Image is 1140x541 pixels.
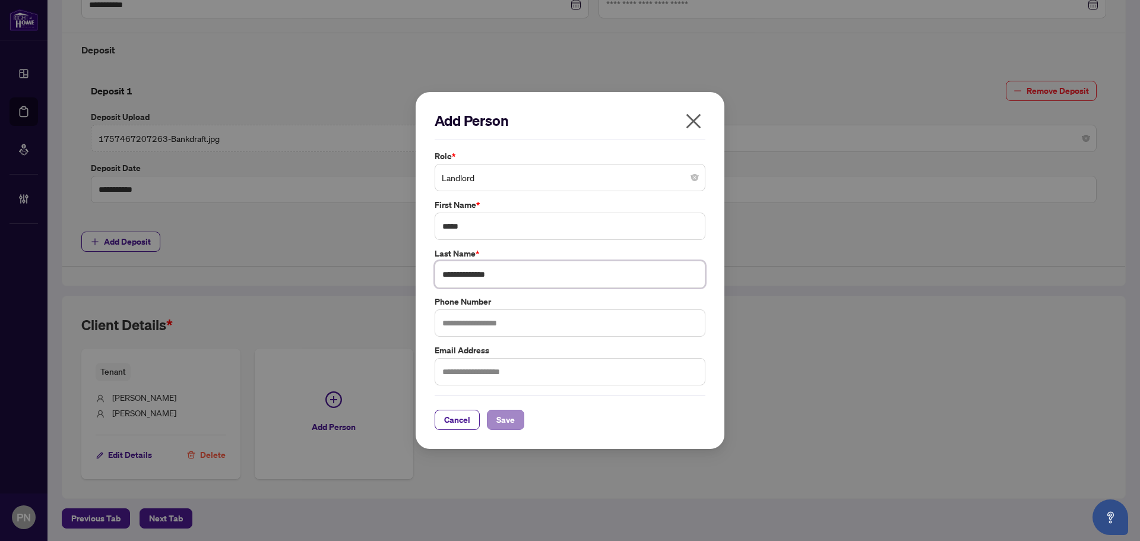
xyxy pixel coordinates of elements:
[684,112,703,131] span: close
[435,198,705,211] label: First Name
[435,247,705,260] label: Last Name
[487,410,524,430] button: Save
[496,410,515,429] span: Save
[435,150,705,163] label: Role
[435,410,480,430] button: Cancel
[435,111,705,130] h2: Add Person
[435,344,705,357] label: Email Address
[691,174,698,181] span: close-circle
[1092,499,1128,535] button: Open asap
[442,166,698,189] span: Landlord
[444,410,470,429] span: Cancel
[435,295,705,308] label: Phone Number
